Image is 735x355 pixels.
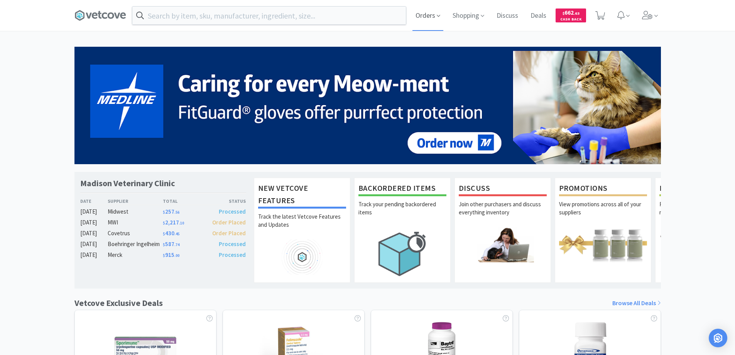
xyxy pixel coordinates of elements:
[612,298,661,308] a: Browse All Deals
[559,182,647,196] h1: Promotions
[574,11,580,16] span: . 63
[108,239,163,249] div: Boehringer Ingelheim
[80,218,246,227] a: [DATE]MWI$2,217.10Order Placed
[204,197,246,205] div: Status
[163,231,165,236] span: $
[560,17,581,22] span: Cash Back
[80,218,108,227] div: [DATE]
[108,207,163,216] div: Midwest
[163,253,165,258] span: $
[358,227,446,280] img: hero_backorders.png
[163,229,179,237] span: 430
[108,197,163,205] div: Supplier
[358,182,446,196] h1: Backordered Items
[80,239,246,249] a: [DATE]Boehringer Ingelheim$587.74Processed
[174,253,179,258] span: . 00
[258,182,346,209] h1: New Vetcove Features
[709,329,727,347] div: Open Intercom Messenger
[74,296,163,310] h1: Vetcove Exclusive Deals
[163,208,179,215] span: 257
[459,227,547,262] img: hero_discuss.png
[163,219,184,226] span: 2,217
[80,207,108,216] div: [DATE]
[254,178,350,283] a: New Vetcove FeaturesTrack the latest Vetcove Features and Updates
[493,12,521,19] a: Discuss
[555,178,651,283] a: PromotionsView promotions across all of your suppliers
[179,221,184,226] span: . 10
[212,229,246,237] span: Order Placed
[163,221,165,226] span: $
[563,9,580,16] span: 662
[74,47,661,164] img: 5b85490d2c9a43ef9873369d65f5cc4c_481.png
[174,210,179,215] span: . 56
[174,231,179,236] span: . 45
[80,250,246,260] a: [DATE]Merck$915.00Processed
[163,251,179,258] span: 915
[108,229,163,238] div: Covetrus
[563,11,564,16] span: $
[163,210,165,215] span: $
[258,239,346,275] img: hero_feature_roadmap.png
[80,229,246,238] a: [DATE]Covetrus$430.45Order Placed
[163,242,165,247] span: $
[80,229,108,238] div: [DATE]
[459,182,547,196] h1: Discuss
[459,200,547,227] p: Join other purchasers and discuss everything inventory
[258,212,346,239] p: Track the latest Vetcove Features and Updates
[559,200,647,227] p: View promotions across all of your suppliers
[556,5,586,26] a: $662.63Cash Back
[163,197,204,205] div: Total
[80,207,246,216] a: [DATE]Midwest$257.56Processed
[174,242,179,247] span: . 74
[132,7,406,24] input: Search by item, sku, manufacturer, ingredient, size...
[455,178,551,283] a: DiscussJoin other purchasers and discuss everything inventory
[108,218,163,227] div: MWI
[212,219,246,226] span: Order Placed
[358,200,446,227] p: Track your pending backordered items
[219,208,246,215] span: Processed
[80,178,175,189] h1: Madison Veterinary Clinic
[219,251,246,258] span: Processed
[559,227,647,262] img: hero_promotions.png
[527,12,549,19] a: Deals
[80,250,108,260] div: [DATE]
[219,240,246,248] span: Processed
[108,250,163,260] div: Merck
[80,197,108,205] div: Date
[163,240,179,248] span: 587
[354,178,451,283] a: Backordered ItemsTrack your pending backordered items
[80,239,108,249] div: [DATE]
